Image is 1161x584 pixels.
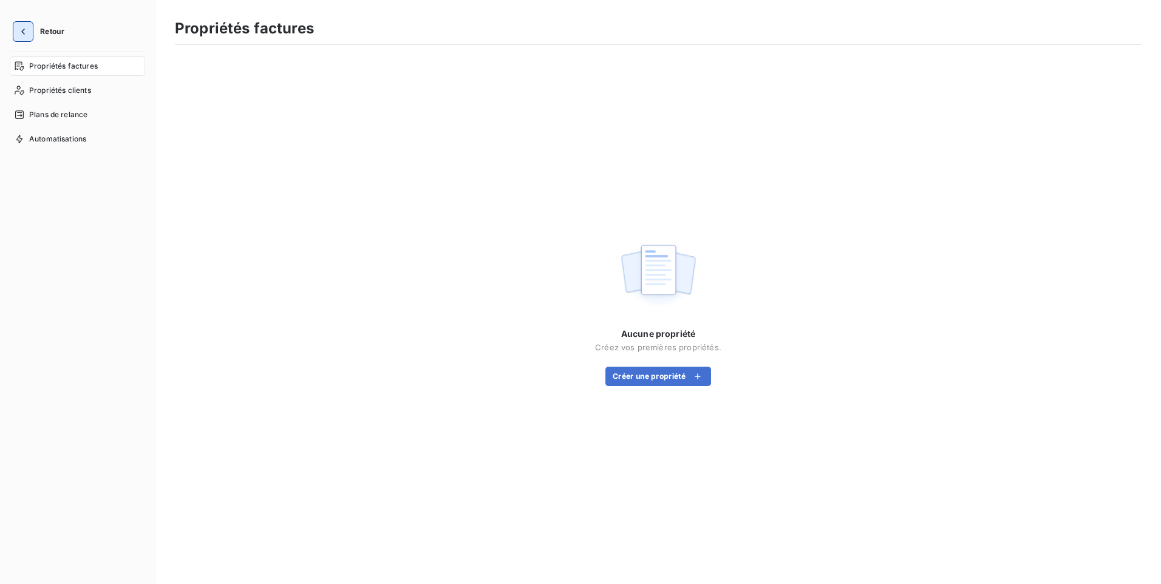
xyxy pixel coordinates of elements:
[10,105,145,124] a: Plans de relance
[175,18,314,39] h3: Propriétés factures
[10,129,145,149] a: Automatisations
[29,134,86,144] span: Automatisations
[10,22,74,41] button: Retour
[605,367,711,386] button: Créer une propriété
[595,342,721,352] span: Créez vos premières propriétés.
[40,28,64,35] span: Retour
[619,238,697,313] img: empty state
[29,85,91,96] span: Propriétés clients
[1120,543,1149,572] iframe: Intercom live chat
[621,328,695,340] span: Aucune propriété
[10,81,145,100] a: Propriétés clients
[10,56,145,76] a: Propriétés factures
[29,61,98,72] span: Propriétés factures
[29,109,87,120] span: Plans de relance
